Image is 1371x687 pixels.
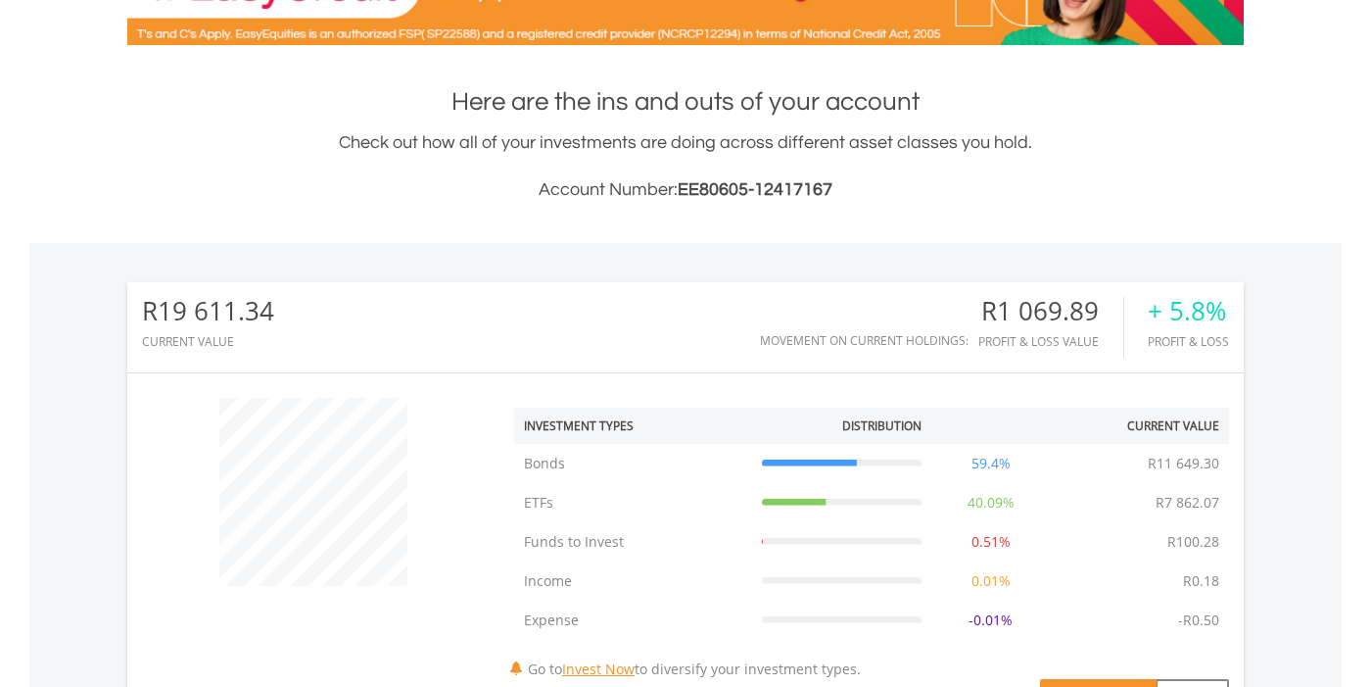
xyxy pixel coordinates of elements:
[1138,444,1229,483] td: R11 649.30
[562,660,635,678] a: Invest Now
[514,562,752,601] td: Income
[127,129,1244,204] div: Check out how all of your investments are doing across different asset classes you hold.
[678,180,832,199] span: EE80605-12417167
[127,176,1244,204] h3: Account Number:
[978,297,1123,325] div: R1 069.89
[1148,297,1229,325] div: + 5.8%
[1173,562,1229,601] td: R0.18
[514,408,752,444] th: Investment Types
[514,522,752,562] td: Funds to Invest
[514,601,752,640] td: Expense
[931,522,1051,562] td: 0.51%
[142,297,274,325] div: R19 611.34
[931,444,1051,483] td: 59.4%
[931,483,1051,522] td: 40.09%
[1146,483,1229,522] td: R7 862.07
[514,483,752,522] td: ETFs
[931,562,1051,601] td: 0.01%
[1158,522,1229,562] td: R100.28
[127,84,1244,120] h1: Here are the ins and outs of your account
[1148,335,1229,348] div: Profit & Loss
[931,601,1051,640] td: -0.01%
[1168,601,1229,640] td: -R0.50
[760,334,969,347] div: Movement on Current Holdings:
[514,444,752,483] td: Bonds
[842,417,922,434] div: Distribution
[142,335,274,348] div: CURRENT VALUE
[978,335,1123,348] div: Profit & Loss Value
[1050,408,1229,444] th: Current Value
